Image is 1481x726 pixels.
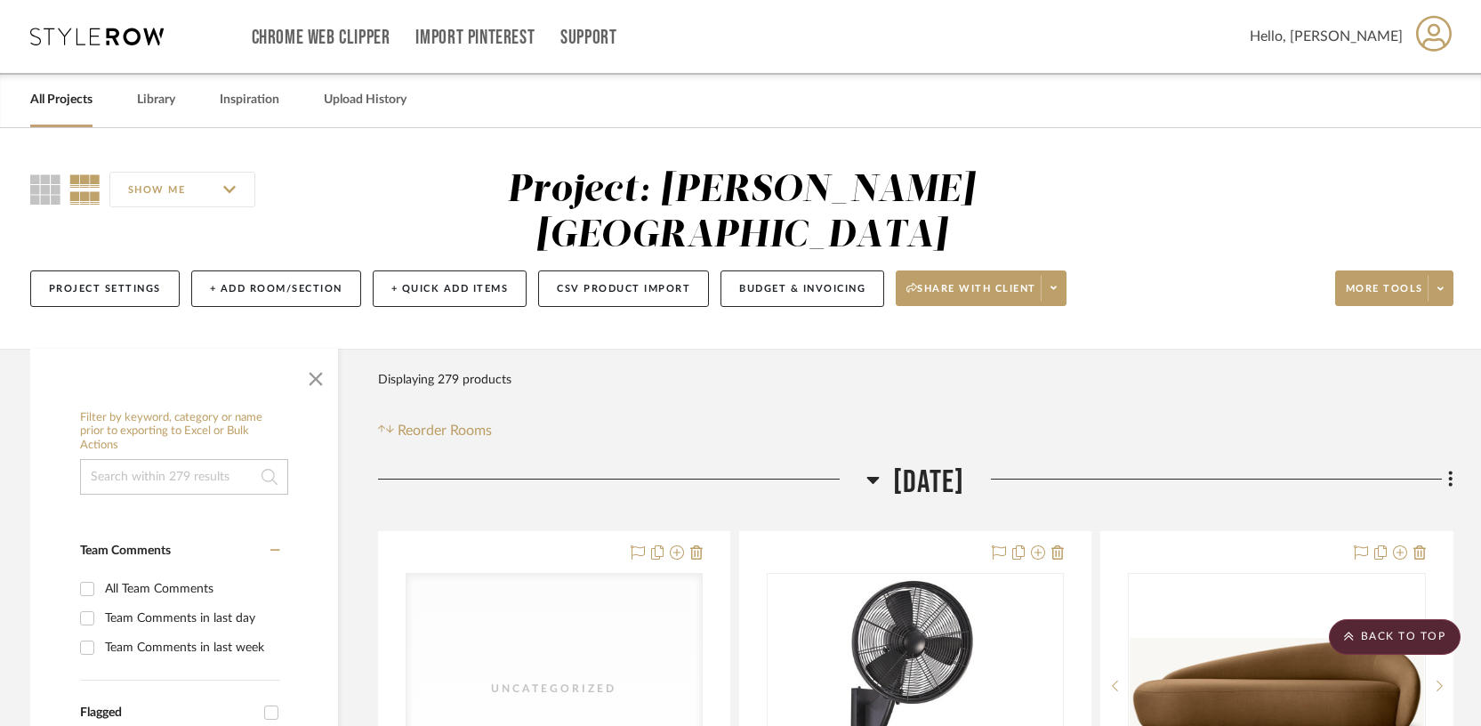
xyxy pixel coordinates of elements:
div: Uncategorized [465,680,643,698]
span: Share with client [906,282,1036,309]
button: + Add Room/Section [191,270,361,307]
span: More tools [1346,282,1423,309]
div: Flagged [80,706,255,721]
button: More tools [1335,270,1453,306]
a: Support [560,30,616,45]
scroll-to-top-button: BACK TO TOP [1329,619,1461,655]
a: Upload History [324,88,406,112]
a: Inspiration [220,88,279,112]
a: Chrome Web Clipper [252,30,390,45]
div: Team Comments in last week [105,633,276,662]
span: [DATE] [893,464,964,502]
div: Project: [PERSON_NAME][GEOGRAPHIC_DATA] [507,172,975,254]
input: Search within 279 results [80,459,288,495]
div: Team Comments in last day [105,604,276,633]
button: Close [298,358,334,393]
span: Team Comments [80,544,171,557]
button: Project Settings [30,270,180,307]
a: Library [137,88,175,112]
button: CSV Product Import [538,270,709,307]
button: Reorder Rooms [378,420,493,441]
button: Budget & Invoicing [720,270,884,307]
span: Hello, [PERSON_NAME] [1250,26,1403,47]
div: Displaying 279 products [378,362,511,398]
h6: Filter by keyword, category or name prior to exporting to Excel or Bulk Actions [80,411,288,453]
span: Reorder Rooms [398,420,492,441]
a: All Projects [30,88,93,112]
div: All Team Comments [105,575,276,603]
button: Share with client [896,270,1066,306]
button: + Quick Add Items [373,270,527,307]
a: Import Pinterest [415,30,535,45]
